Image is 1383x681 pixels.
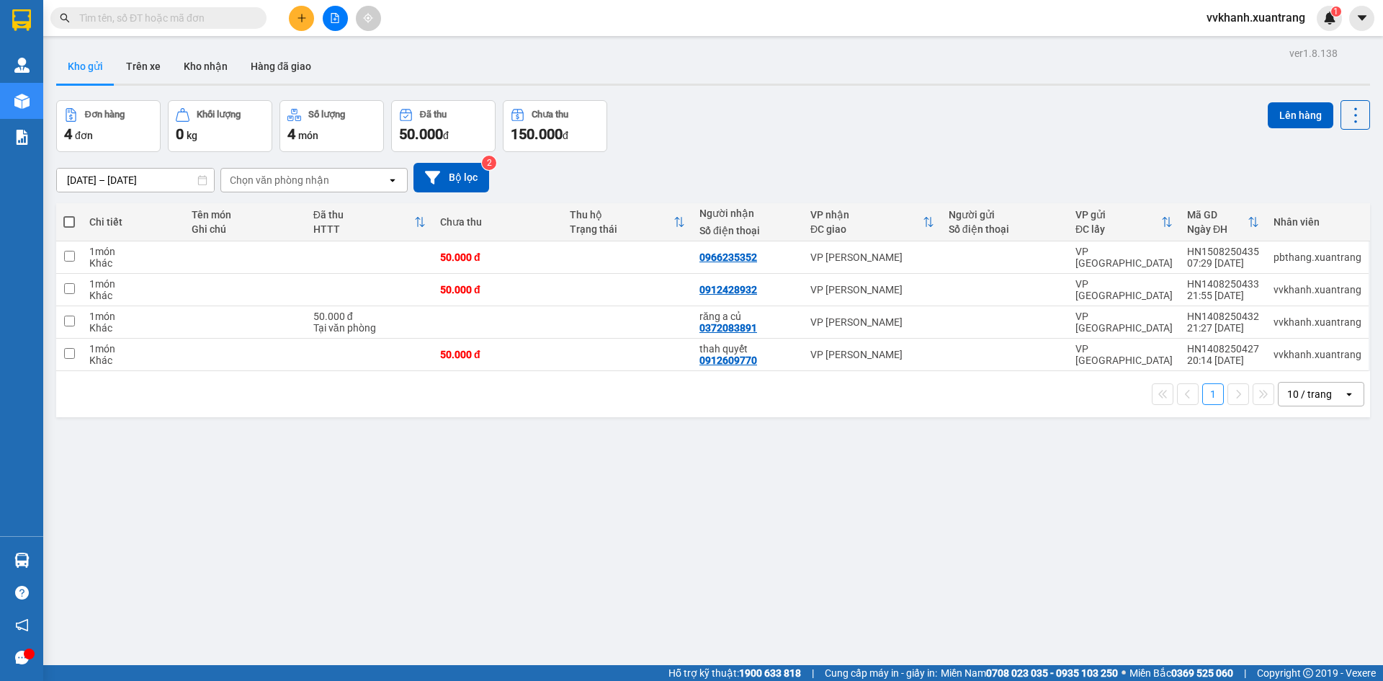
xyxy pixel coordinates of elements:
div: Ghi chú [192,223,298,235]
div: VP [PERSON_NAME] [810,316,934,328]
span: | [812,665,814,681]
strong: 0708 023 035 - 0935 103 250 [986,667,1118,679]
span: | [1244,665,1246,681]
div: Khác [89,355,177,366]
button: 1 [1202,383,1224,405]
div: VP nhận [810,209,923,221]
button: Lên hàng [1268,102,1333,128]
img: solution-icon [14,130,30,145]
button: Số lượng4món [279,100,384,152]
div: 1 món [89,343,177,355]
div: Khối lượng [197,110,241,120]
div: HTTT [313,223,414,235]
div: 1 món [89,278,177,290]
sup: 1 [1331,6,1341,17]
button: Đơn hàng4đơn [56,100,161,152]
div: VP [GEOGRAPHIC_DATA] [1075,311,1173,334]
span: 0 [176,125,184,143]
svg: open [387,174,398,186]
span: question-circle [15,586,29,600]
button: Kho nhận [172,49,239,84]
th: Toggle SortBy [563,203,692,241]
button: Bộ lọc [413,163,489,192]
div: vvkhanh.xuantrang [1274,349,1361,360]
div: 0912428932 [699,284,757,295]
button: file-add [323,6,348,31]
button: Trên xe [115,49,172,84]
sup: 2 [482,156,496,170]
div: HN1408250427 [1187,343,1259,355]
div: Ngày ĐH [1187,223,1248,235]
div: răng a củ [699,311,796,322]
div: 07:29 [DATE] [1187,257,1259,269]
div: 21:55 [DATE] [1187,290,1259,301]
button: Đã thu50.000đ [391,100,496,152]
th: Toggle SortBy [803,203,941,241]
button: aim [356,6,381,31]
div: Đã thu [313,209,414,221]
div: 0966235352 [699,252,757,263]
div: ĐC giao [810,223,923,235]
div: thah quyết [699,343,796,355]
span: Cung cấp máy in - giấy in: [825,665,937,681]
button: plus [289,6,314,31]
div: Chọn văn phòng nhận [230,173,329,187]
div: 1 món [89,311,177,322]
div: ver 1.8.138 [1289,45,1338,61]
button: Khối lượng0kg [168,100,272,152]
div: 50.000 đ [440,284,555,295]
img: logo-vxr [12,9,31,31]
span: món [298,130,318,141]
span: Hỗ trợ kỹ thuật: [668,665,801,681]
div: 50.000 đ [313,311,426,322]
div: Chi tiết [89,216,177,228]
input: Tìm tên, số ĐT hoặc mã đơn [79,10,249,26]
span: 150.000 [511,125,563,143]
button: caret-down [1349,6,1374,31]
div: Người gửi [949,209,1061,221]
span: search [60,13,70,23]
div: Tên món [192,209,298,221]
div: 21:27 [DATE] [1187,322,1259,334]
div: Mã GD [1187,209,1248,221]
div: VP [PERSON_NAME] [810,349,934,360]
div: vvkhanh.xuantrang [1274,284,1361,295]
span: plus [297,13,307,23]
span: Miền Nam [941,665,1118,681]
span: Miền Bắc [1129,665,1233,681]
span: đ [563,130,568,141]
span: copyright [1303,668,1313,678]
div: VP [GEOGRAPHIC_DATA] [1075,343,1173,366]
div: VP [GEOGRAPHIC_DATA] [1075,278,1173,301]
img: warehouse-icon [14,553,30,568]
input: Select a date range. [57,169,214,192]
div: Đã thu [420,110,447,120]
span: file-add [330,13,340,23]
th: Toggle SortBy [306,203,433,241]
div: Khác [89,290,177,301]
svg: open [1343,388,1355,400]
th: Toggle SortBy [1068,203,1180,241]
div: HN1408250432 [1187,311,1259,322]
button: Chưa thu150.000đ [503,100,607,152]
div: VP [PERSON_NAME] [810,284,934,295]
span: aim [363,13,373,23]
span: 4 [64,125,72,143]
div: vvkhanh.xuantrang [1274,316,1361,328]
img: warehouse-icon [14,58,30,73]
div: VP gửi [1075,209,1161,221]
div: Số lượng [308,110,345,120]
strong: 0369 525 060 [1171,667,1233,679]
div: Khác [89,257,177,269]
span: 4 [287,125,295,143]
div: Số điện thoại [949,223,1061,235]
div: ĐC lấy [1075,223,1161,235]
button: Hàng đã giao [239,49,323,84]
strong: 1900 633 818 [739,667,801,679]
span: đơn [75,130,93,141]
div: Chưa thu [440,216,555,228]
img: warehouse-icon [14,94,30,109]
div: Số điện thoại [699,225,796,236]
div: Người nhận [699,208,796,219]
div: 0912609770 [699,355,757,366]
